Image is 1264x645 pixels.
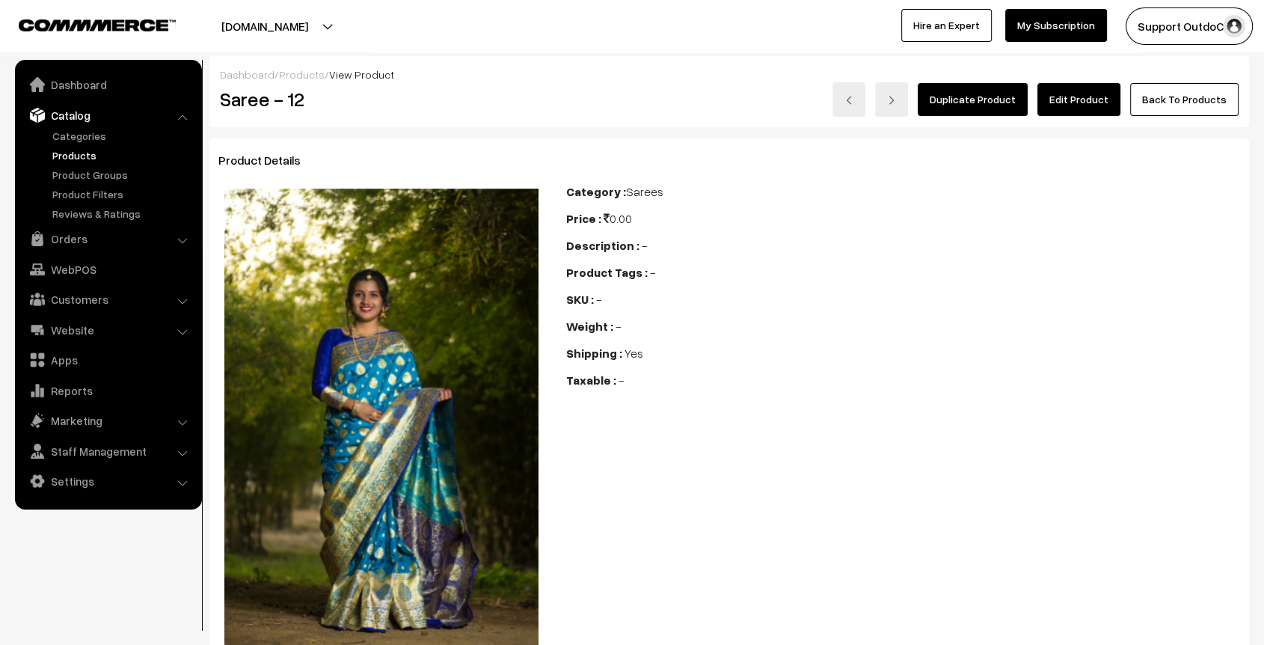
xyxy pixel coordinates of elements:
[566,292,594,307] b: SKU :
[19,225,197,252] a: Orders
[220,67,1239,82] div: / /
[566,373,616,388] b: Taxable :
[642,238,647,253] span: -
[566,184,626,199] b: Category :
[19,317,197,343] a: Website
[566,183,1240,201] div: Sarees
[19,468,197,495] a: Settings
[566,210,1240,227] div: 0.00
[19,102,197,129] a: Catalog
[49,186,197,202] a: Product Filters
[19,256,197,283] a: WebPOS
[566,265,648,280] b: Product Tags :
[1223,15,1245,37] img: user
[19,407,197,434] a: Marketing
[19,71,197,98] a: Dashboard
[19,15,150,33] a: COMMMERCE
[1005,9,1107,42] a: My Subscription
[218,153,319,168] span: Product Details
[220,88,544,111] h2: Saree - 12
[19,19,176,31] img: COMMMERCE
[596,292,601,307] span: -
[1130,83,1239,116] a: Back To Products
[616,319,621,334] span: -
[279,68,325,81] a: Products
[49,206,197,221] a: Reviews & Ratings
[650,265,655,280] span: -
[566,211,601,226] b: Price :
[566,319,613,334] b: Weight :
[49,167,197,183] a: Product Groups
[169,7,361,45] button: [DOMAIN_NAME]
[566,346,622,361] b: Shipping :
[19,377,197,404] a: Reports
[19,438,197,465] a: Staff Management
[1126,7,1253,45] button: Support OutdoC…
[329,68,394,81] span: View Product
[19,346,197,373] a: Apps
[625,346,643,361] span: Yes
[1037,83,1120,116] a: Edit Product
[566,238,639,253] b: Description :
[49,147,197,163] a: Products
[619,373,624,388] span: -
[901,9,992,42] a: Hire an Expert
[220,68,274,81] a: Dashboard
[844,96,853,105] img: left-arrow.png
[887,96,896,105] img: right-arrow.png
[918,83,1028,116] a: Duplicate Product
[19,286,197,313] a: Customers
[49,128,197,144] a: Categories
